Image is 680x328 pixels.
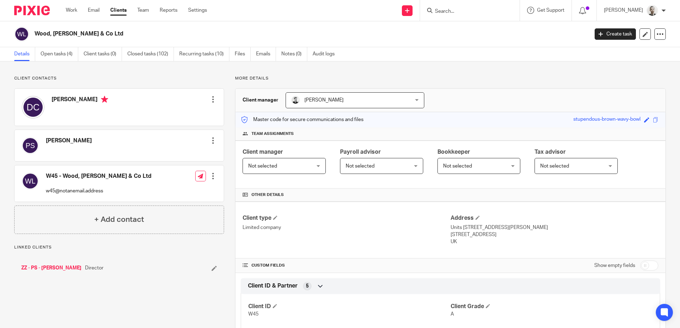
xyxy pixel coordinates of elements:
span: Director [85,264,103,272]
span: Team assignments [251,131,294,137]
a: Recurring tasks (10) [179,47,229,61]
img: svg%3E [22,137,39,154]
p: Master code for secure communications and files [241,116,363,123]
img: svg%3E [14,27,29,42]
h3: Client manager [243,97,278,104]
a: Details [14,47,35,61]
span: 5 [306,283,309,290]
span: Other details [251,192,284,198]
a: Audit logs [313,47,340,61]
p: More details [235,76,666,81]
span: Client manager [243,149,283,155]
span: Not selected [443,164,472,169]
a: Work [66,7,77,14]
a: Clients [110,7,127,14]
span: Not selected [346,164,374,169]
h4: Client type [243,214,450,222]
h4: [PERSON_NAME] [46,137,92,144]
a: Client tasks (0) [84,47,122,61]
span: A [451,312,454,317]
span: Get Support [537,8,564,13]
h4: Address [451,214,658,222]
label: Show empty fields [594,262,635,269]
img: PS.png [647,5,658,16]
a: Reports [160,7,177,14]
p: UK [451,238,658,245]
a: Files [235,47,251,61]
span: Bookkeeper [437,149,470,155]
span: Payroll advisor [340,149,381,155]
h4: + Add contact [94,214,144,225]
span: W45 [248,312,259,317]
p: w45@notanemail.address [46,187,152,195]
input: Search [434,9,498,15]
p: Limited company [243,224,450,231]
h2: Wood, [PERSON_NAME] & Co Ltd [34,30,474,38]
p: Linked clients [14,245,224,250]
a: Settings [188,7,207,14]
img: svg%3E [22,96,44,119]
a: ZZ - PS - [PERSON_NAME] [21,264,81,272]
i: Primary [101,96,108,103]
img: svg%3E [22,173,39,190]
span: Not selected [540,164,569,169]
a: Notes (0) [281,47,307,61]
p: Units [STREET_ADDRESS][PERSON_NAME] [451,224,658,231]
span: Tax advisor [535,149,566,155]
p: Client contacts [14,76,224,81]
a: Team [137,7,149,14]
a: Emails [256,47,276,61]
a: Create task [595,28,636,40]
p: [PERSON_NAME] [604,7,643,14]
span: Not selected [248,164,277,169]
h4: [PERSON_NAME] [52,96,108,105]
h4: W45 - Wood, [PERSON_NAME] & Co Ltd [46,173,152,180]
h4: Client ID [248,303,450,310]
img: Dave_2025.jpg [291,96,300,104]
div: stupendous-brown-wavy-bowl [573,116,641,124]
p: [STREET_ADDRESS] [451,231,658,238]
a: Closed tasks (102) [127,47,174,61]
span: Client ID & Partner [248,282,298,290]
h4: CUSTOM FIELDS [243,263,450,268]
a: Email [88,7,100,14]
img: Pixie [14,6,50,15]
a: Open tasks (4) [41,47,78,61]
span: [PERSON_NAME] [304,98,344,103]
h4: Client Grade [451,303,653,310]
